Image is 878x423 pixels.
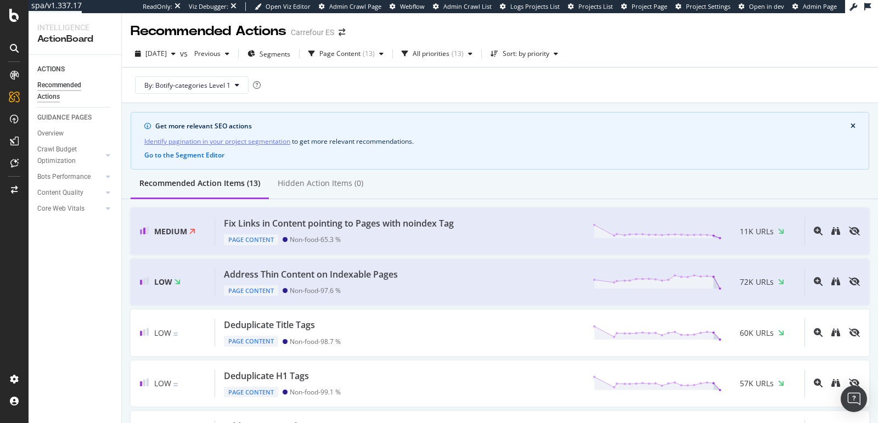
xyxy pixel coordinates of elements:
[849,379,860,387] div: eye-slash
[139,178,260,189] div: Recommended Action Items (13)
[849,227,860,235] div: eye-slash
[37,128,114,139] a: Overview
[131,22,286,41] div: Recommended Actions
[37,80,114,103] a: Recommended Actions
[173,383,178,386] img: Equal
[803,2,837,10] span: Admin Page
[144,136,290,147] a: Identify pagination in your project segmentation
[831,328,840,338] a: binoculars
[443,2,492,10] span: Admin Crawl List
[814,277,823,286] div: magnifying-glass-plus
[37,203,103,215] a: Core Web Vitals
[37,203,85,215] div: Core Web Vitals
[319,2,381,11] a: Admin Crawl Page
[37,64,114,75] a: ACTIONS
[154,226,187,236] span: Medium
[831,277,840,287] a: binoculars
[397,45,477,63] button: All priorities(13)
[135,76,249,94] button: By: Botify-categories Level 1
[503,50,549,57] div: Sort: by priority
[224,217,454,230] div: Fix Links in Content pointing to Pages with noindex Tag
[319,50,361,57] div: Page Content
[400,2,425,10] span: Webflow
[154,328,171,338] span: Low
[814,379,823,387] div: magnifying-glass-plus
[304,45,388,63] button: Page Content(13)
[37,187,83,199] div: Content Quality
[413,50,449,57] div: All priorities
[224,336,278,347] div: Page Content
[37,33,112,46] div: ActionBoard
[154,277,172,287] span: Low
[224,387,278,398] div: Page Content
[568,2,613,11] a: Projects List
[831,328,840,337] div: binoculars
[37,64,65,75] div: ACTIONS
[831,378,840,388] a: binoculars
[144,81,230,90] span: By: Botify-categories Level 1
[686,2,730,10] span: Project Settings
[131,112,869,170] div: info banner
[37,171,91,183] div: Bots Performance
[510,2,560,10] span: Logs Projects List
[143,2,172,11] div: ReadOnly:
[486,45,562,63] button: Sort: by priority
[578,2,613,10] span: Projects List
[290,235,341,244] div: Non-food - 65.3 %
[155,121,851,131] div: Get more relevant SEO actions
[676,2,730,11] a: Project Settings
[144,151,224,159] button: Go to the Segment Editor
[144,136,856,147] div: to get more relevant recommendations .
[260,49,290,59] span: Segments
[37,80,103,103] div: Recommended Actions
[224,234,278,245] div: Page Content
[37,128,64,139] div: Overview
[290,286,341,295] div: Non-food - 97.6 %
[224,268,398,281] div: Address Thin Content on Indexable Pages
[37,144,95,167] div: Crawl Budget Optimization
[224,319,315,331] div: Deduplicate Title Tags
[329,2,381,10] span: Admin Crawl Page
[339,29,345,36] div: arrow-right-arrow-left
[37,112,114,123] a: GUIDANCE PAGES
[849,328,860,337] div: eye-slash
[740,277,774,287] span: 72K URLs
[189,2,228,11] div: Viz Debugger:
[814,328,823,337] div: magnifying-glass-plus
[224,370,309,382] div: Deduplicate H1 Tags
[433,2,492,11] a: Admin Crawl List
[814,227,823,235] div: magnifying-glass-plus
[849,277,860,286] div: eye-slash
[266,2,311,10] span: Open Viz Editor
[848,120,858,132] button: close banner
[278,178,363,189] div: Hidden Action Items (0)
[749,2,784,10] span: Open in dev
[131,45,180,63] button: [DATE]
[740,378,774,389] span: 57K URLs
[145,49,167,58] span: 2025 Sep. 1st
[37,187,103,199] a: Content Quality
[390,2,425,11] a: Webflow
[740,328,774,339] span: 60K URLs
[841,386,867,412] div: Open Intercom Messenger
[173,332,178,336] img: Equal
[290,388,341,396] div: Non-food - 99.1 %
[190,45,234,63] button: Previous
[792,2,837,11] a: Admin Page
[831,379,840,387] div: binoculars
[243,45,295,63] button: Segments
[632,2,667,10] span: Project Page
[291,27,334,38] div: Carrefour ES
[255,2,311,11] a: Open Viz Editor
[190,49,221,58] span: Previous
[740,226,774,237] span: 11K URLs
[154,378,171,388] span: Low
[831,226,840,236] a: binoculars
[37,144,103,167] a: Crawl Budget Optimization
[621,2,667,11] a: Project Page
[831,277,840,286] div: binoculars
[224,285,278,296] div: Page Content
[739,2,784,11] a: Open in dev
[37,22,112,33] div: Intelligence
[37,171,103,183] a: Bots Performance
